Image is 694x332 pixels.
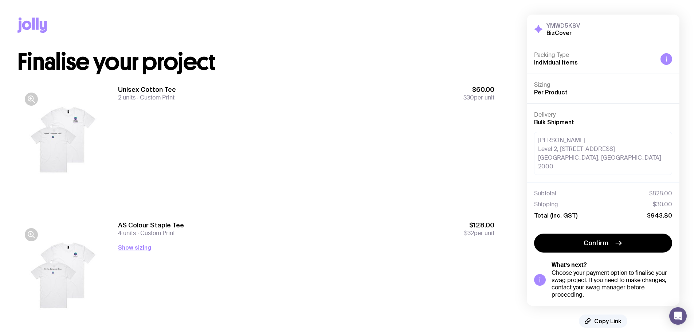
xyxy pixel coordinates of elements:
div: Choose your payment option to finalise your swag project. If you need to make changes, contact yo... [552,269,672,298]
span: Custom Print [136,94,175,101]
button: Show sizing [118,243,151,252]
span: per unit [464,230,494,237]
span: Total (inc. GST) [534,212,577,219]
span: Bulk Shipment [534,119,574,125]
h3: YMWD5K8V [546,22,580,29]
h3: Unisex Cotton Tee [118,85,176,94]
span: $30 [463,94,474,101]
span: $30.00 [653,201,672,208]
span: $943.80 [647,212,672,219]
button: Confirm [534,234,672,253]
span: per unit [463,94,494,101]
span: $828.00 [649,190,672,197]
span: Shipping [534,201,558,208]
span: Subtotal [534,190,556,197]
span: $32 [464,229,474,237]
h4: Sizing [534,81,672,89]
div: Open Intercom Messenger [669,307,687,325]
span: Per Product [534,89,568,95]
span: $128.00 [464,221,494,230]
div: [PERSON_NAME] Level 2, [STREET_ADDRESS] [GEOGRAPHIC_DATA], [GEOGRAPHIC_DATA] 2000 [534,132,672,175]
h1: Finalise your project [17,50,494,74]
h4: Delivery [534,111,672,118]
span: Individual Items [534,59,578,66]
button: Copy Link [579,315,627,328]
span: $60.00 [463,85,494,94]
h3: AS Colour Staple Tee [118,221,184,230]
span: Custom Print [136,229,175,237]
h2: BizCover [546,29,580,36]
span: 2 units [118,94,136,101]
h4: Packing Type [534,51,655,59]
span: Confirm [584,239,608,247]
h5: What’s next? [552,261,672,269]
span: Copy Link [594,317,622,325]
span: 4 units [118,229,136,237]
